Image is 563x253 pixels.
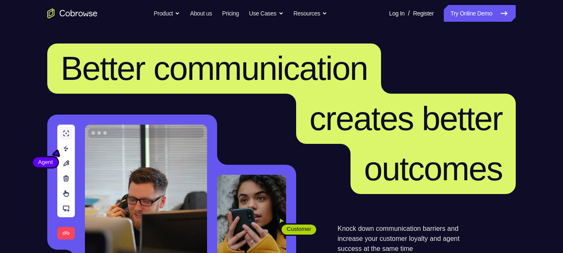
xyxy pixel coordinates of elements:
[294,5,328,22] button: Resources
[413,5,434,22] a: Register
[47,8,97,18] a: Go to the home page
[364,150,502,187] span: outcomes
[444,5,516,22] a: Try Online Demo
[154,5,180,22] button: Product
[190,5,212,22] a: About us
[408,8,409,18] span: /
[249,5,283,22] button: Use Cases
[222,5,239,22] a: Pricing
[310,100,502,137] span: creates better
[61,50,368,87] span: Better communication
[389,5,404,22] a: Log In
